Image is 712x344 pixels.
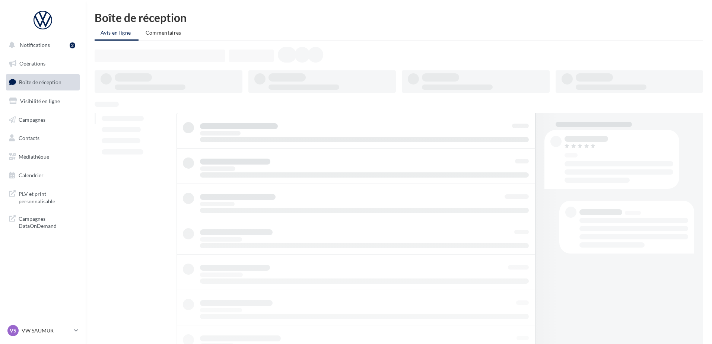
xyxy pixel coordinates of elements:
span: Notifications [20,42,50,48]
a: Médiathèque [4,149,81,165]
span: Visibilité en ligne [20,98,60,104]
a: Contacts [4,130,81,146]
div: 2 [70,42,75,48]
a: PLV et print personnalisable [4,186,81,208]
a: VS VW SAUMUR [6,324,80,338]
span: Campagnes DataOnDemand [19,214,77,230]
span: Calendrier [19,172,44,178]
span: VS [10,327,16,334]
button: Notifications 2 [4,37,78,53]
span: Boîte de réception [19,79,61,85]
span: Opérations [19,60,45,67]
a: Campagnes DataOnDemand [4,211,81,233]
a: Boîte de réception [4,74,81,90]
p: VW SAUMUR [22,327,71,334]
a: Visibilité en ligne [4,93,81,109]
span: PLV et print personnalisable [19,189,77,205]
a: Opérations [4,56,81,71]
span: Médiathèque [19,153,49,160]
span: Contacts [19,135,39,141]
span: Commentaires [146,29,181,36]
a: Campagnes [4,112,81,128]
div: Boîte de réception [95,12,703,23]
span: Campagnes [19,116,45,122]
a: Calendrier [4,168,81,183]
